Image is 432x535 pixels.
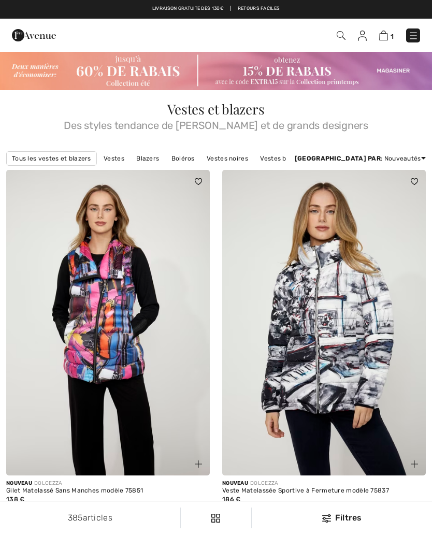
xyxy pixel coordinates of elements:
[6,480,32,486] span: Nouveau
[222,480,426,487] div: DOLCEZZA
[230,5,231,12] span: |
[255,152,315,165] a: Vestes blanches
[322,514,331,523] img: Filtres
[152,5,224,12] a: Livraison gratuite dès 130€
[238,5,280,12] a: Retours faciles
[131,152,164,165] a: Blazers
[411,178,418,184] img: heart_black_full.svg
[408,31,419,41] img: Menu
[6,496,25,503] span: 138 €
[166,152,200,165] a: Boléros
[6,487,210,495] div: Gilet Matelassé Sans Manches modèle 75851
[12,25,56,46] img: 1ère Avenue
[6,151,97,166] a: Tous les vestes et blazers
[98,152,129,165] a: Vestes
[201,152,253,165] a: Vestes noires
[211,514,220,523] img: Filtres
[6,116,426,131] span: Des styles tendance de [PERSON_NAME] et de grands designers
[12,30,56,39] a: 1ère Avenue
[195,460,202,468] img: plus_v2.svg
[222,170,426,475] img: Veste Matelassée Sportive à Fermeture modèle 75837. As sample
[222,480,248,486] span: Nouveau
[258,512,426,524] div: Filtres
[295,154,426,163] div: : Nouveautés
[6,480,210,487] div: DOLCEZZA
[337,31,345,40] img: Recherche
[68,513,83,523] span: 385
[391,33,394,40] span: 1
[379,29,394,41] a: 1
[6,170,210,475] img: Gilet Matelassé Sans Manches modèle 75851. As sample
[358,31,367,41] img: Mes infos
[222,487,426,495] div: Veste Matelassée Sportive à Fermeture modèle 75837
[195,178,202,184] img: heart_black_full.svg
[222,496,241,503] span: 186 €
[379,31,388,40] img: Panier d'achat
[167,100,264,118] span: Vestes et blazers
[295,155,381,162] strong: [GEOGRAPHIC_DATA] par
